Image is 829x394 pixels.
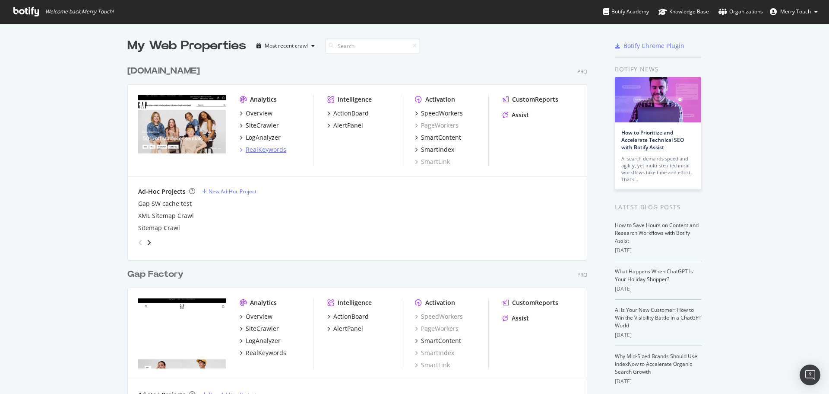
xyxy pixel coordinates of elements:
[415,336,461,345] a: SmartContent
[780,8,811,15] span: Merry Touch
[800,365,820,385] div: Open Intercom Messenger
[138,224,180,232] a: Sitemap Crawl
[512,298,558,307] div: CustomReports
[250,95,277,104] div: Analytics
[415,324,459,333] a: PageWorkers
[415,109,463,118] a: SpeedWorkers
[425,298,455,307] div: Activation
[327,324,363,333] a: AlertPanel
[615,352,697,375] a: Why Mid-Sized Brands Should Use IndexNow to Accelerate Organic Search Growth
[246,109,272,118] div: Overview
[246,121,279,130] div: SiteCrawler
[415,312,463,321] a: SpeedWorkers
[415,361,450,369] a: SmartLink
[138,187,186,196] div: Ad-Hoc Projects
[240,121,279,130] a: SiteCrawler
[240,336,281,345] a: LogAnalyzer
[577,271,587,279] div: Pro
[421,145,454,154] div: SmartIndex
[658,7,709,16] div: Knowledge Base
[246,336,281,345] div: LogAnalyzer
[503,95,558,104] a: CustomReports
[415,133,461,142] a: SmartContent
[138,211,194,220] a: XML Sitemap Crawl
[577,68,587,75] div: Pro
[425,95,455,104] div: Activation
[338,95,372,104] div: Intelligence
[621,129,684,151] a: How to Prioritize and Accelerate Technical SEO with Botify Assist
[338,298,372,307] div: Intelligence
[240,133,281,142] a: LogAnalyzer
[240,324,279,333] a: SiteCrawler
[421,133,461,142] div: SmartContent
[209,188,256,195] div: New Ad-Hoc Project
[246,324,279,333] div: SiteCrawler
[603,7,649,16] div: Botify Academy
[333,109,369,118] div: ActionBoard
[127,65,203,77] a: [DOMAIN_NAME]
[512,95,558,104] div: CustomReports
[421,336,461,345] div: SmartContent
[240,312,272,321] a: Overview
[415,121,459,130] a: PageWorkers
[202,188,256,195] a: New Ad-Hoc Project
[503,298,558,307] a: CustomReports
[240,349,286,357] a: RealKeywords
[615,77,701,122] img: How to Prioritize and Accelerate Technical SEO with Botify Assist
[265,43,308,48] div: Most recent crawl
[138,298,226,368] img: Gapfactory.com
[240,145,286,154] a: RealKeywords
[512,314,529,323] div: Assist
[246,133,281,142] div: LogAnalyzer
[327,109,369,118] a: ActionBoard
[621,155,695,183] div: AI search demands speed and agility, yet multi-step technical workflows take time and effort. Tha...
[415,157,450,166] a: SmartLink
[333,121,363,130] div: AlertPanel
[246,145,286,154] div: RealKeywords
[415,349,454,357] a: SmartIndex
[615,285,702,293] div: [DATE]
[325,38,420,54] input: Search
[135,236,146,250] div: angle-left
[127,65,200,77] div: [DOMAIN_NAME]
[127,37,246,54] div: My Web Properties
[615,202,702,212] div: Latest Blog Posts
[327,121,363,130] a: AlertPanel
[615,42,684,50] a: Botify Chrome Plugin
[615,247,702,254] div: [DATE]
[138,95,226,165] img: Gap.com
[327,312,369,321] a: ActionBoard
[512,111,529,119] div: Assist
[615,378,702,385] div: [DATE]
[421,109,463,118] div: SpeedWorkers
[45,8,114,15] span: Welcome back, Merry Touch !
[615,306,702,329] a: AI Is Your New Customer: How to Win the Visibility Battle in a ChatGPT World
[127,268,187,281] a: Gap Factory
[333,324,363,333] div: AlertPanel
[623,42,684,50] div: Botify Chrome Plugin
[615,331,702,339] div: [DATE]
[127,268,184,281] div: Gap Factory
[146,238,152,247] div: angle-right
[503,111,529,119] a: Assist
[615,268,693,283] a: What Happens When ChatGPT Is Your Holiday Shopper?
[763,5,825,19] button: Merry Touch
[246,349,286,357] div: RealKeywords
[415,145,454,154] a: SmartIndex
[333,312,369,321] div: ActionBoard
[240,109,272,118] a: Overview
[138,199,192,208] a: Gap SW cache test
[615,64,702,74] div: Botify news
[250,298,277,307] div: Analytics
[615,221,699,244] a: How to Save Hours on Content and Research Workflows with Botify Assist
[246,312,272,321] div: Overview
